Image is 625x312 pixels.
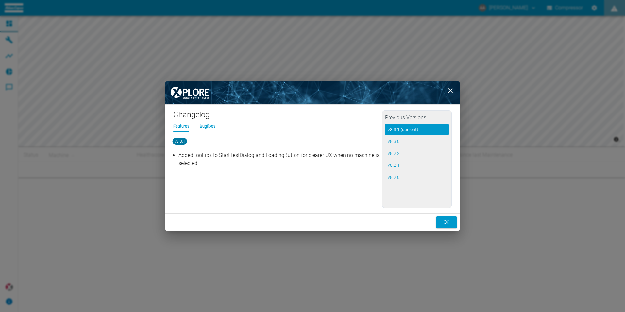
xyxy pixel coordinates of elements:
span: v8.3.1 [173,138,187,145]
button: v8.2.1 [385,159,449,171]
img: XPLORE Logo [165,81,214,104]
button: v8.3.1 (current) [385,124,449,136]
button: close [444,84,457,97]
button: v8.2.2 [385,147,449,160]
li: Features [173,123,189,129]
button: v8.3.0 [385,135,449,147]
li: Bugfixes [200,123,215,129]
h1: Changelog [173,110,382,123]
button: v8.2.0 [385,171,449,183]
button: ok [436,216,457,228]
h2: Previous Versions [385,113,449,124]
p: Added tooltips to StartTestDialog and LoadingButton for clearer UX when no machine is selected [178,151,380,167]
img: background image [165,81,460,104]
